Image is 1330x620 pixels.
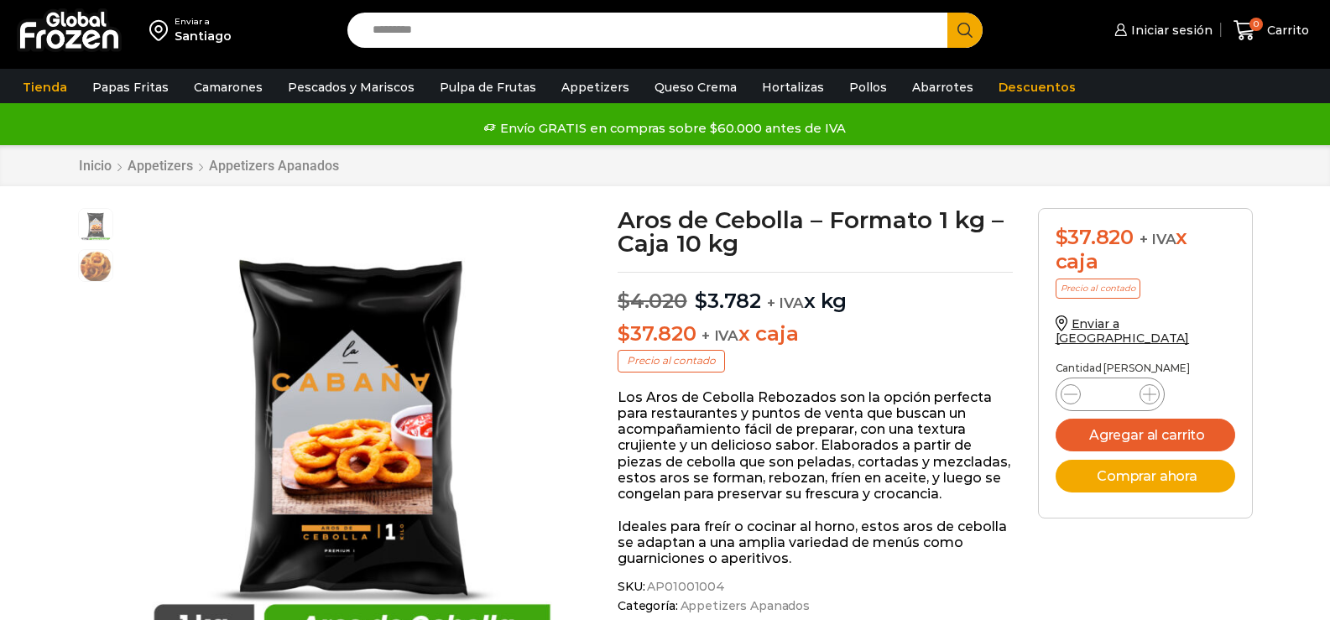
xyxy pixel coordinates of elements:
span: SKU: [618,580,1013,594]
span: aros-de-cebolla [79,250,112,284]
p: Precio al contado [1056,279,1140,299]
button: Agregar al carrito [1056,419,1235,451]
p: x kg [618,272,1013,314]
span: $ [618,321,630,346]
span: $ [695,289,707,313]
span: Carrito [1263,22,1309,39]
a: Camarones [185,71,271,103]
span: $ [1056,225,1068,249]
bdi: 37.820 [618,321,696,346]
p: Los Aros de Cebolla Rebozados son la opción perfecta para restaurantes y puntos de venta que busc... [618,389,1013,502]
span: aros-1kg [79,209,112,242]
h1: Aros de Cebolla – Formato 1 kg – Caja 10 kg [618,208,1013,255]
bdi: 37.820 [1056,225,1134,249]
bdi: 3.782 [695,289,761,313]
div: Santiago [175,28,232,44]
button: Comprar ahora [1056,460,1235,492]
span: + IVA [767,294,804,311]
a: Queso Crema [646,71,745,103]
a: Enviar a [GEOGRAPHIC_DATA] [1056,316,1190,346]
img: address-field-icon.svg [149,16,175,44]
a: Appetizers [553,71,638,103]
a: Abarrotes [904,71,982,103]
a: Inicio [78,158,112,174]
span: AP01001004 [644,580,725,594]
a: Appetizers [127,158,194,174]
a: Iniciar sesión [1110,13,1213,47]
span: $ [618,289,630,313]
a: Appetizers Apanados [208,158,340,174]
a: 0 Carrito [1229,11,1313,50]
div: x caja [1056,226,1235,274]
span: + IVA [1140,231,1176,247]
p: Precio al contado [618,350,725,372]
a: Appetizers Apanados [678,599,810,613]
a: Descuentos [990,71,1084,103]
a: Papas Fritas [84,71,177,103]
div: Enviar a [175,16,232,28]
a: Hortalizas [754,71,832,103]
span: Iniciar sesión [1127,22,1213,39]
p: x caja [618,322,1013,346]
nav: Breadcrumb [78,158,340,174]
button: Search button [947,13,983,48]
a: Pescados y Mariscos [279,71,423,103]
a: Tienda [14,71,76,103]
p: Cantidad [PERSON_NAME] [1056,362,1235,374]
span: + IVA [702,327,738,344]
a: Pulpa de Frutas [431,71,545,103]
input: Product quantity [1094,383,1126,406]
span: Categoría: [618,599,1013,613]
span: 0 [1249,18,1263,31]
p: Ideales para freír o cocinar al horno, estos aros de cebolla se adaptan a una amplia variedad de ... [618,518,1013,567]
bdi: 4.020 [618,289,687,313]
a: Pollos [841,71,895,103]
